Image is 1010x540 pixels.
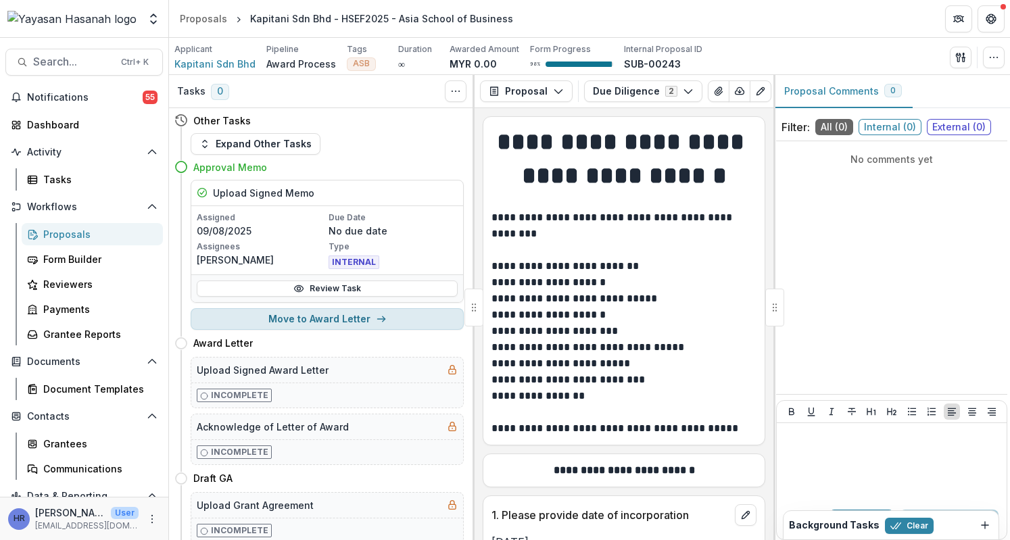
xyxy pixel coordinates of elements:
[197,224,326,238] p: 09/08/2025
[22,248,163,270] a: Form Builder
[191,133,320,155] button: Expand Other Tasks
[784,403,800,420] button: Bold
[445,80,466,102] button: Toggle View Cancelled Tasks
[885,518,934,534] button: Clear
[22,323,163,345] a: Grantee Reports
[900,510,999,531] button: Add Comment
[197,241,326,253] p: Assignees
[197,212,326,224] p: Assigned
[5,87,163,108] button: Notifications55
[213,186,314,200] h5: Upload Signed Memo
[191,308,464,330] button: Move to Award Letter
[174,43,212,55] p: Applicant
[329,241,458,253] p: Type
[22,223,163,245] a: Proposals
[923,403,940,420] button: Ordered List
[197,280,458,297] a: Review Task
[5,196,163,218] button: Open Workflows
[43,227,152,241] div: Proposals
[22,458,163,480] a: Communications
[829,510,894,531] button: Internal
[118,55,151,70] div: Ctrl + K
[174,9,519,28] nav: breadcrumb
[5,406,163,427] button: Open Contacts
[22,273,163,295] a: Reviewers
[193,160,267,174] h4: Approval Memo
[35,520,139,532] p: [EMAIL_ADDRESS][DOMAIN_NAME]
[27,411,141,422] span: Contacts
[491,507,729,523] p: 1. Please provide date of incorporation
[197,253,326,267] p: [PERSON_NAME]
[22,433,163,455] a: Grantees
[27,92,143,103] span: Notifications
[750,80,771,102] button: Edit as form
[329,255,379,269] span: INTERNAL
[624,43,702,55] p: Internal Proposal ID
[266,43,299,55] p: Pipeline
[329,224,458,238] p: No due date
[43,462,152,476] div: Communications
[347,43,367,55] p: Tags
[927,119,991,135] span: External ( 0 )
[197,363,329,377] h5: Upload Signed Award Letter
[977,517,993,533] button: Dismiss
[144,511,160,527] button: More
[33,55,113,68] span: Search...
[266,57,336,71] p: Award Process
[450,57,497,71] p: MYR 0.00
[43,327,152,341] div: Grantee Reports
[5,49,163,76] button: Search...
[43,172,152,187] div: Tasks
[329,212,458,224] p: Due Date
[144,5,163,32] button: Open entity switcher
[945,5,972,32] button: Partners
[5,485,163,507] button: Open Data & Reporting
[197,498,314,512] h5: Upload Grant Agreement
[815,119,853,135] span: All ( 0 )
[803,403,819,420] button: Underline
[22,378,163,400] a: Document Templates
[398,57,405,71] p: ∞
[624,57,681,71] p: SUB-00243
[5,114,163,136] a: Dashboard
[211,524,268,537] p: Incomplete
[22,298,163,320] a: Payments
[823,403,840,420] button: Italicize
[211,446,268,458] p: Incomplete
[863,403,880,420] button: Heading 1
[43,302,152,316] div: Payments
[735,504,756,526] button: edit
[904,403,920,420] button: Bullet List
[978,5,1005,32] button: Get Help
[143,91,158,104] span: 55
[180,11,227,26] div: Proposals
[27,356,141,368] span: Documents
[111,507,139,519] p: User
[43,277,152,291] div: Reviewers
[398,43,432,55] p: Duration
[174,57,256,71] a: Kapitani Sdn Bhd
[193,114,251,128] h4: Other Tasks
[43,252,152,266] div: Form Builder
[5,141,163,163] button: Open Activity
[43,382,152,396] div: Document Templates
[844,403,860,420] button: Strike
[5,351,163,372] button: Open Documents
[27,491,141,502] span: Data & Reporting
[14,514,25,523] div: Hanis Anissa binti Abd Rafar
[884,403,900,420] button: Heading 2
[35,506,105,520] p: [PERSON_NAME]
[530,59,540,69] p: 98 %
[27,201,141,213] span: Workflows
[781,152,1002,166] p: No comments yet
[859,119,921,135] span: Internal ( 0 )
[27,118,152,132] div: Dashboard
[530,43,591,55] p: Form Progress
[708,80,729,102] button: View Attached Files
[890,86,896,95] span: 0
[211,84,229,100] span: 0
[944,403,960,420] button: Align Left
[964,403,980,420] button: Align Center
[250,11,513,26] div: Kapitani Sdn Bhd - HSEF2025 - Asia School of Business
